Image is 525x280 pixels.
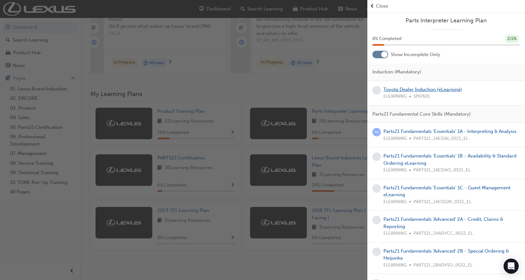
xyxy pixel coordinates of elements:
[383,248,509,261] a: Parts21 Fundamentals 'Advanced' 2B - Special Ordering & Heijunka
[504,259,519,274] div: Open Intercom Messenger
[383,93,407,100] span: ELEARNING
[372,152,381,161] span: learningRecordVerb_NONE-icon
[413,135,468,142] span: PARTS21_1AESSAI_0321_EL
[372,216,381,224] span: learningRecordVerb_NONE-icon
[413,167,470,174] span: PARTS21_1AESSAO_0321_EL
[383,230,407,237] span: ELEARNING
[372,86,381,94] span: learningRecordVerb_NONE-icon
[376,3,388,10] span: Close
[370,3,375,10] span: prev-icon
[413,230,473,237] span: PARTS21_2AADVCC_0522_EL
[372,248,381,256] span: learningRecordVerb_NONE-icon
[372,17,520,24] a: Parts Interpreter Learning Plan
[383,167,407,174] span: ELEARNING
[383,153,516,166] a: Parts21 Fundamentals 'Essentials' 1B - Availability & Standard Ordering eLearning
[505,35,519,43] div: 2 / 26
[383,216,503,229] a: Parts21 Fundamentals 'Advanced' 2A - Credit, Claims & Reporting
[413,93,430,100] span: SPK7601
[372,35,401,43] span: 8 % Completed
[383,198,407,206] span: ELEARNING
[383,87,462,92] a: Toyota Dealer Induction (eLearning)
[372,68,421,76] span: Induction (Mandatory)
[370,3,522,10] button: prev-iconClose
[413,262,473,269] span: PARTS21_2BADVSO_0522_EL
[391,51,440,58] span: Show Incomplete Only
[383,135,407,142] span: ELEARNING
[372,111,471,118] span: Parts21 Fundamental Core Skills (Mandatory)
[383,185,510,198] a: Parts21 Fundamentals 'Essentials' 1C - Guest Management eLearning
[383,129,516,134] a: Parts21 Fundamentals 'Essentials' 1A - Interpreting & Analysis
[372,184,381,193] span: learningRecordVerb_NONE-icon
[372,128,381,136] span: learningRecordVerb_ATTEMPT-icon
[413,198,471,206] span: PARTS21_1AESSGM_0321_EL
[383,262,407,269] span: ELEARNING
